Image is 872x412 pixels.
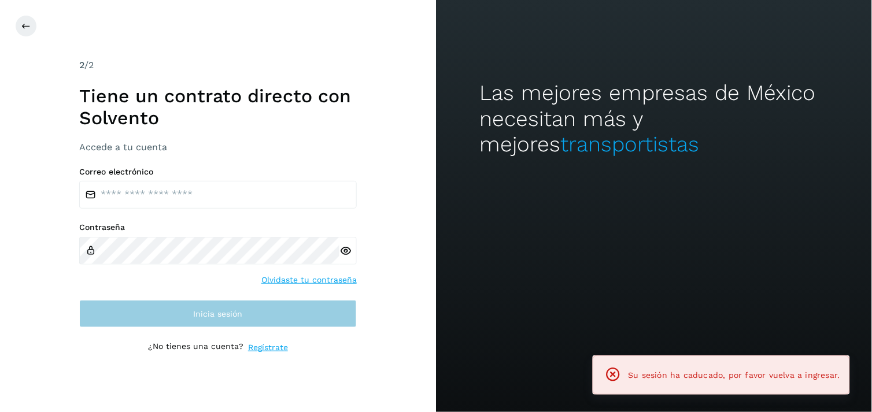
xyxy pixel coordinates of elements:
[79,222,357,232] label: Contraseña
[629,370,840,380] span: Su sesión ha caducado, por favor vuelva a ingresar.
[194,310,243,318] span: Inicia sesión
[79,167,357,177] label: Correo electrónico
[79,300,357,328] button: Inicia sesión
[79,85,357,129] h1: Tiene un contrato directo con Solvento
[479,80,828,157] h2: Las mejores empresas de México necesitan más y mejores
[79,60,84,70] span: 2
[79,58,357,72] div: /2
[79,142,357,153] h3: Accede a tu cuenta
[261,274,357,286] a: Olvidaste tu contraseña
[248,342,288,354] a: Regístrate
[148,342,243,354] p: ¿No tienes una cuenta?
[560,132,699,157] span: transportistas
